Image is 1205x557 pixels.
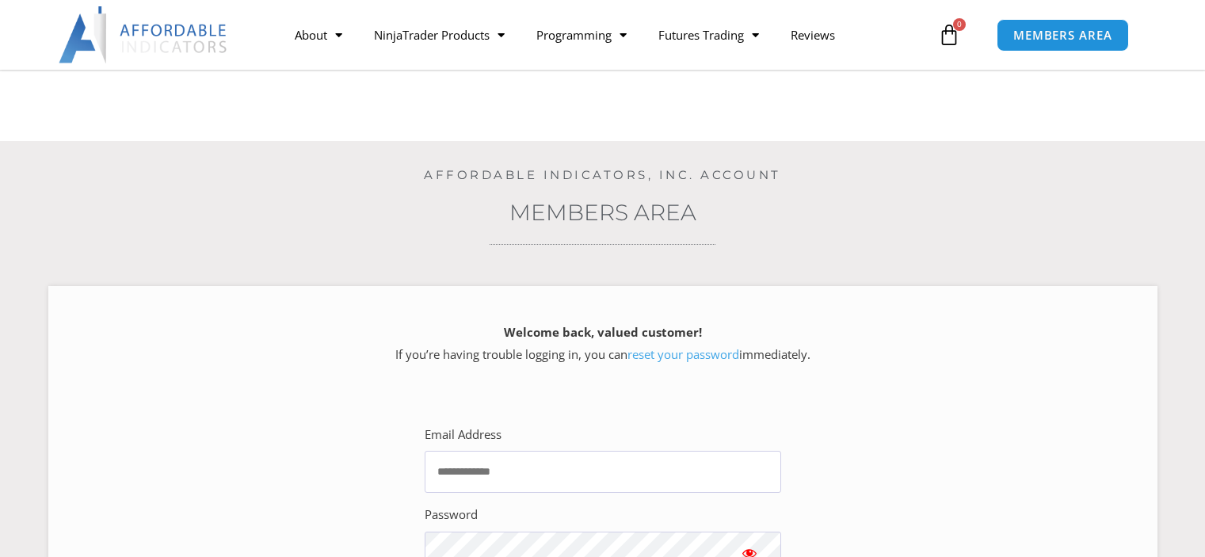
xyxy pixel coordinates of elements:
a: About [279,17,358,53]
img: LogoAI | Affordable Indicators – NinjaTrader [59,6,229,63]
p: If you’re having trouble logging in, you can immediately. [76,322,1130,366]
a: reset your password [627,346,739,362]
strong: Welcome back, valued customer! [504,324,702,340]
a: Affordable Indicators, Inc. Account [424,167,781,182]
a: Members Area [509,199,696,226]
a: Programming [521,17,643,53]
label: Email Address [425,424,501,446]
label: Password [425,504,478,526]
a: Reviews [775,17,851,53]
a: MEMBERS AREA [997,19,1129,52]
a: Futures Trading [643,17,775,53]
nav: Menu [279,17,934,53]
a: 0 [914,12,984,58]
a: NinjaTrader Products [358,17,521,53]
span: MEMBERS AREA [1013,29,1112,41]
span: 0 [953,18,966,31]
